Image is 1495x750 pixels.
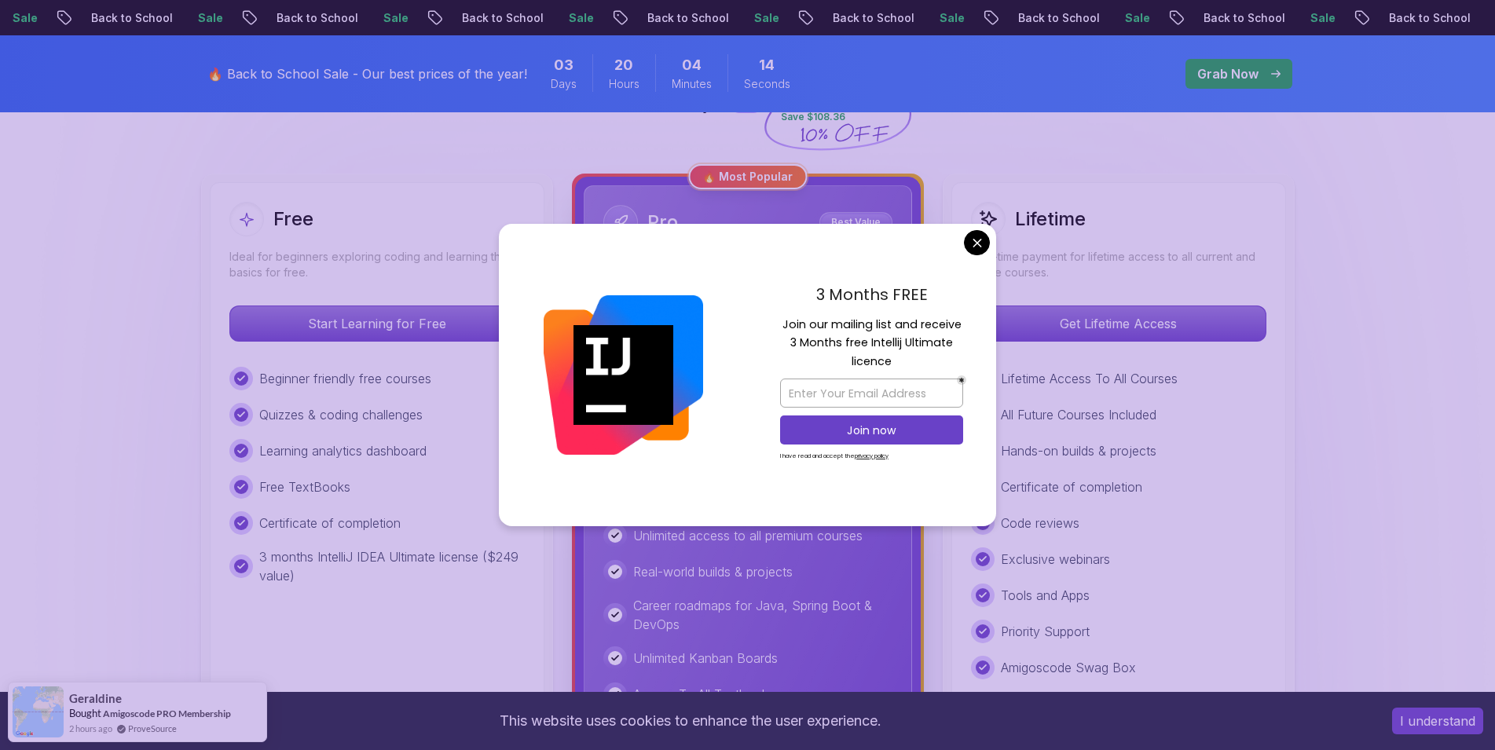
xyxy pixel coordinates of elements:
p: Certificate of completion [259,514,401,532]
p: Back to School [1189,10,1296,26]
p: 3 months IntelliJ IDEA Ultimate license ($249 value) [259,547,525,585]
span: Minutes [672,76,712,92]
span: Hours [609,76,639,92]
p: Sale [184,10,234,26]
p: Certificate of completion [1001,477,1142,496]
p: All Future Courses Included [1001,405,1156,424]
p: Learning analytics dashboard [259,441,427,460]
p: Back to School [262,10,369,26]
p: Get Lifetime Access [972,306,1266,341]
p: Best Value [822,214,890,230]
p: Back to School [77,10,184,26]
span: Geraldine [69,692,122,705]
p: Back to School [1375,10,1482,26]
p: Sale [369,10,420,26]
img: provesource social proof notification image [13,686,64,737]
span: 14 Seconds [759,54,775,76]
button: Get Lifetime Access [971,305,1266,342]
a: Start Learning for Free [229,316,525,331]
h2: Lifetime [1015,207,1086,232]
p: Sale [555,10,605,26]
p: Unlimited Kanban Boards [633,649,778,668]
span: Seconds [744,76,790,92]
p: Career roadmaps for Java, Spring Boot & DevOps [633,596,892,634]
p: One-time payment for lifetime access to all current and future courses. [971,249,1266,280]
p: Sale [740,10,790,26]
p: Hands-on builds & projects [1001,441,1156,460]
a: ProveSource [128,722,177,735]
p: Priority Support [1001,622,1090,641]
a: Get Lifetime Access [971,316,1266,331]
p: Sale [1111,10,1161,26]
span: 4 Minutes [682,54,702,76]
div: This website uses cookies to enhance the user experience. [12,704,1369,738]
span: 2 hours ago [69,722,112,735]
p: Back to School [1004,10,1111,26]
span: Bought [69,707,101,719]
p: Code reviews [1001,514,1079,532]
button: Start Learning for Free [229,305,525,342]
span: Days [551,76,577,92]
p: Free TextBooks [259,477,350,496]
p: 🔥 Back to School Sale - Our best prices of the year! [207,64,527,83]
span: 3 Days [554,54,573,76]
p: Back to School [819,10,925,26]
p: Start Learning for Free [230,306,524,341]
span: 20 Hours [614,54,633,76]
a: Amigoscode PRO Membership [103,708,231,719]
button: Accept cookies [1392,708,1483,734]
p: Ideal for beginners exploring coding and learning the basics for free. [229,249,525,280]
p: Back to School [448,10,555,26]
p: Unlimited access to all premium courses [633,526,863,545]
p: Access To All Textbooks [633,685,775,704]
h2: Pro [647,210,678,235]
h2: Free [273,207,313,232]
p: Beginner friendly free courses [259,369,431,388]
p: Sale [925,10,976,26]
p: Back to School [633,10,740,26]
p: Quizzes & coding challenges [259,405,423,424]
p: Amigoscode Swag Box [1001,658,1136,677]
p: Lifetime Access To All Courses [1001,369,1178,388]
p: Grab Now [1197,64,1259,83]
p: Tools and Apps [1001,586,1090,605]
p: Sale [1296,10,1347,26]
p: Real-world builds & projects [633,562,793,581]
p: Exclusive webinars [1001,550,1110,569]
